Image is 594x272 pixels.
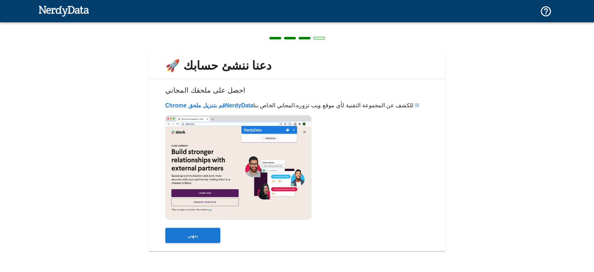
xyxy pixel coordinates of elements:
[165,86,245,94] font: احصل على ملحقك المجاني
[165,102,225,108] a: قم بتنزيل ملحق Chrome
[536,1,556,22] button: الدعم والتوثيق
[165,59,272,72] font: دعنا ننشئ حسابك 🚀
[225,102,253,108] a: NerdyData
[38,4,89,18] img: NerdyData.com
[295,102,413,108] font: للكشف عن المجموعة التقنية لأي موقع ويب تزوره.
[188,232,198,238] font: ينهي
[253,102,294,108] font: المجاني الخاص بنا
[165,228,221,243] button: ينهي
